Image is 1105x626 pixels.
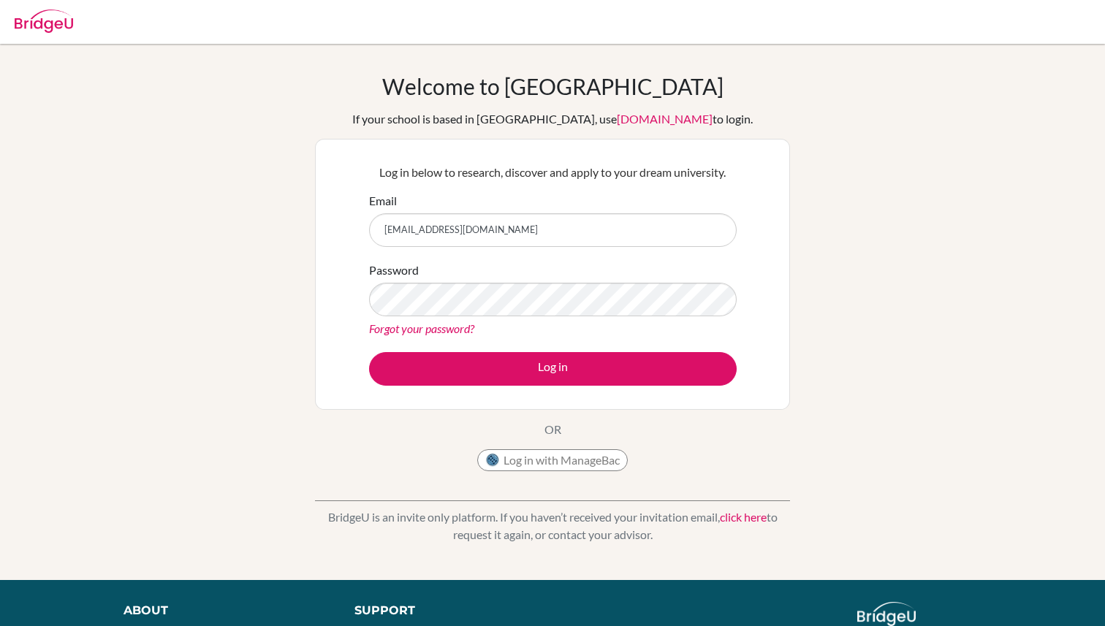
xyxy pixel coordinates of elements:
[354,602,537,619] div: Support
[315,508,790,543] p: BridgeU is an invite only platform. If you haven’t received your invitation email, to request it ...
[369,352,737,386] button: Log in
[369,192,397,210] label: Email
[857,602,916,626] img: logo_white@2x-f4f0deed5e89b7ecb1c2cc34c3e3d731f90f0f143d5ea2071677605dd97b5244.png
[720,510,767,524] a: click here
[544,421,561,438] p: OR
[369,164,737,181] p: Log in below to research, discover and apply to your dream university.
[369,321,474,335] a: Forgot your password?
[352,110,753,128] div: If your school is based in [GEOGRAPHIC_DATA], use to login.
[382,73,724,99] h1: Welcome to [GEOGRAPHIC_DATA]
[15,9,73,33] img: Bridge-U
[477,449,628,471] button: Log in with ManageBac
[124,602,322,619] div: About
[369,262,419,279] label: Password
[617,112,713,126] a: [DOMAIN_NAME]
